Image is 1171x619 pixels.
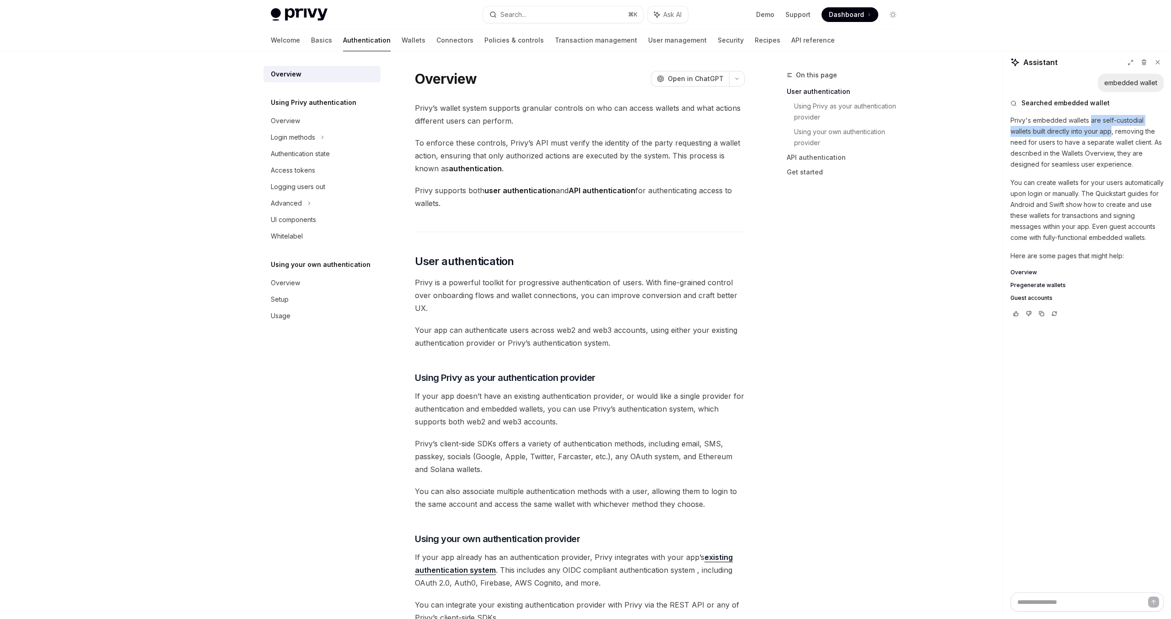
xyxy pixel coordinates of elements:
span: Privy’s wallet system supports granular controls on who can access wallets and what actions diffe... [415,102,745,127]
a: Demo [756,10,774,19]
a: Basics [311,29,332,51]
a: Access tokens [263,162,381,179]
a: Pregenerate wallets [1010,282,1164,289]
a: Whitelabel [263,228,381,244]
a: Overview [263,275,381,291]
span: Assistant [1023,57,1058,68]
h5: Using your own authentication [271,259,371,270]
a: Wallets [402,29,425,51]
a: Dashboard [822,7,878,22]
span: Privy supports both and for authenticating access to wallets. [415,184,745,210]
span: Dashboard [829,10,864,19]
a: User authentication [787,84,908,99]
span: Privy’s client-side SDKs offers a variety of authentication methods, including email, SMS, passke... [415,437,745,476]
span: Pregenerate wallets [1010,282,1066,289]
a: UI components [263,212,381,228]
span: On this page [796,70,837,81]
button: Ask AI [648,6,688,23]
strong: authentication [449,164,502,173]
div: Advanced [271,198,302,209]
a: Using Privy as your authentication provider [794,99,908,125]
div: Usage [271,310,290,321]
strong: API authentication [569,186,635,195]
span: Using your own authentication provider [415,532,580,545]
div: Overview [271,277,300,288]
a: Connectors [436,29,473,51]
div: Setup [271,294,289,305]
a: Policies & controls [484,29,544,51]
a: Get started [787,165,908,179]
span: Overview [1010,269,1037,276]
div: Search... [500,9,526,20]
span: ⌘ K [628,11,638,18]
h1: Overview [415,71,477,87]
button: Searched embedded wallet [1010,98,1164,108]
span: If your app doesn’t have an existing authentication provider, or would like a single provider for... [415,390,745,428]
div: Access tokens [271,165,315,176]
a: Logging users out [263,179,381,195]
a: Transaction management [555,29,637,51]
a: Recipes [755,29,780,51]
div: UI components [271,214,316,225]
div: Logging users out [271,181,325,192]
span: Privy is a powerful toolkit for progressive authentication of users. With fine-grained control ov... [415,276,745,315]
a: Overview [1010,269,1164,276]
strong: user authentication [484,186,556,195]
a: Using your own authentication provider [794,125,908,150]
a: Security [718,29,744,51]
div: Whitelabel [271,231,303,242]
a: API reference [791,29,835,51]
img: light logo [271,8,328,21]
span: You can also associate multiple authentication methods with a user, allowing them to login to the... [415,485,745,510]
a: Overview [263,66,381,82]
span: Open in ChatGPT [668,74,724,83]
button: Search...⌘K [483,6,643,23]
a: API authentication [787,150,908,165]
span: User authentication [415,254,514,269]
p: Privy's embedded wallets are self-custodial wallets built directly into your app, removing the ne... [1010,115,1164,170]
p: You can create wallets for your users automatically upon login or manually. The Quickstart guides... [1010,177,1164,243]
button: Open in ChatGPT [651,71,729,87]
a: User management [648,29,707,51]
span: To enforce these controls, Privy’s API must verify the identity of the party requesting a wallet ... [415,136,745,175]
span: Your app can authenticate users across web2 and web3 accounts, using either your existing authent... [415,324,745,349]
a: Usage [263,308,381,324]
div: embedded wallet [1104,78,1157,87]
span: Searched embedded wallet [1021,98,1110,108]
a: Authentication state [263,146,381,162]
div: Authentication state [271,148,330,159]
button: Toggle dark mode [886,7,900,22]
a: Guest accounts [1010,294,1164,302]
div: Overview [271,69,301,80]
span: Guest accounts [1010,294,1053,302]
h5: Using Privy authentication [271,97,356,108]
span: Ask AI [663,10,682,19]
div: Login methods [271,132,315,143]
span: Using Privy as your authentication provider [415,371,596,384]
a: Support [785,10,811,19]
a: Welcome [271,29,300,51]
a: Authentication [343,29,391,51]
button: Send message [1148,597,1159,608]
a: Overview [263,113,381,129]
p: Here are some pages that might help: [1010,250,1164,261]
a: Setup [263,291,381,308]
span: If your app already has an authentication provider, Privy integrates with your app’s . This inclu... [415,551,745,589]
div: Overview [271,115,300,126]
